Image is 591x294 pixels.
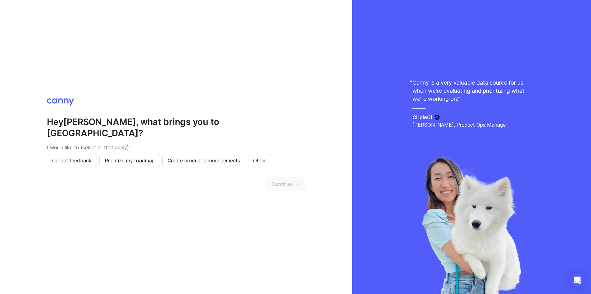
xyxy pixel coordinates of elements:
[570,273,585,288] div: Open Intercom Messenger
[253,157,266,164] span: Other
[412,121,530,128] p: [PERSON_NAME], Product Ops Manager
[52,157,92,164] span: Collect feedback
[434,115,440,120] img: CircleCI logo
[168,157,240,164] span: Create product announcements
[105,157,155,164] span: Prioritize my roadmap
[47,154,97,167] button: Collect feedback
[266,177,305,191] button: Continue
[162,154,245,167] button: Create product announcements
[47,98,74,106] img: Canny logo
[412,79,530,103] p: Canny is a very valuable data source for us when we're evaluating and prioritizing what we're wor...
[412,114,432,121] h5: CircleCI
[99,154,160,167] button: Prioritize my roadmap
[47,144,305,151] p: I would like to (select all that apply):
[421,157,522,294] img: liya-429d2be8cea6414bfc71c507a98abbfa.webp
[47,116,305,139] h2: Hey [PERSON_NAME] , what brings you to [GEOGRAPHIC_DATA]?
[248,154,271,167] button: Other
[272,180,292,188] span: Continue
